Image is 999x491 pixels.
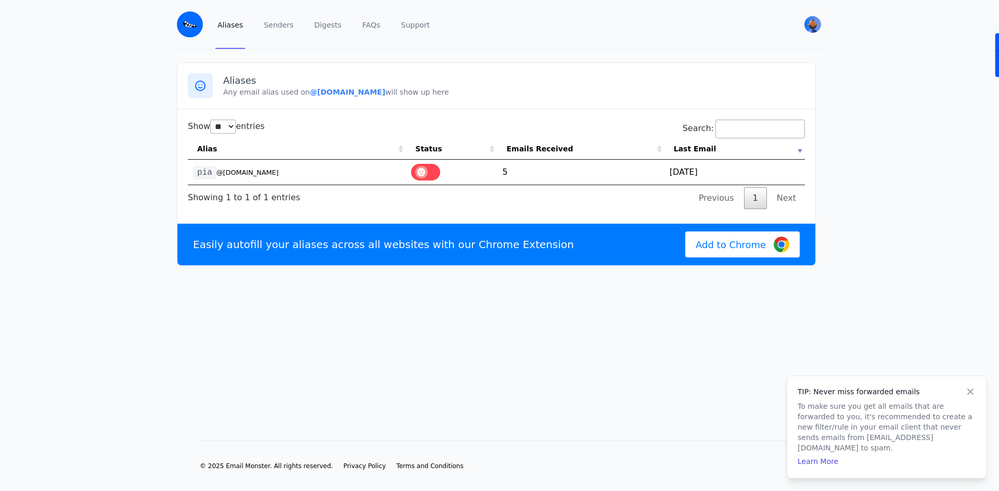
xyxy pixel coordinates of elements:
code: pia [193,166,216,179]
th: Status: activate to sort column ascending [406,138,497,160]
button: User menu [803,15,822,34]
div: Showing 1 to 1 of 1 entries [188,185,300,204]
th: Emails Received: activate to sort column ascending [497,138,664,160]
p: Easily autofill your aliases across all websites with our Chrome Extension [193,237,574,252]
th: Alias: activate to sort column ascending [188,138,406,160]
img: Google Chrome Logo [774,237,789,252]
a: Privacy Policy [343,462,386,470]
a: Terms and Conditions [396,462,464,470]
h3: Aliases [223,74,805,87]
a: Previous [690,187,743,209]
input: Search: [715,120,805,138]
td: [DATE] [664,160,805,185]
h4: TIP: Never miss forwarded emails [798,386,976,397]
label: Show entries [188,121,265,131]
p: To make sure you get all emails that are forwarded to you, it's recommended to create a new filte... [798,401,976,453]
a: Learn More [798,457,838,466]
small: @[DOMAIN_NAME] [216,169,279,176]
th: Last Email: activate to sort column ascending [664,138,805,160]
img: Email Monster [177,11,203,37]
span: Privacy Policy [343,462,386,470]
li: © 2025 Email Monster. All rights reserved. [200,462,333,470]
p: Any email alias used on will show up here [223,87,805,97]
img: pia's Avatar [804,16,821,33]
td: 5 [497,160,664,185]
b: @[DOMAIN_NAME] [310,88,385,96]
a: Add to Chrome [685,231,800,257]
a: 1 [744,187,767,209]
a: Next [768,187,805,209]
select: Showentries [210,120,236,134]
label: Search: [683,123,805,133]
span: Add to Chrome [696,238,766,252]
span: Terms and Conditions [396,462,464,470]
